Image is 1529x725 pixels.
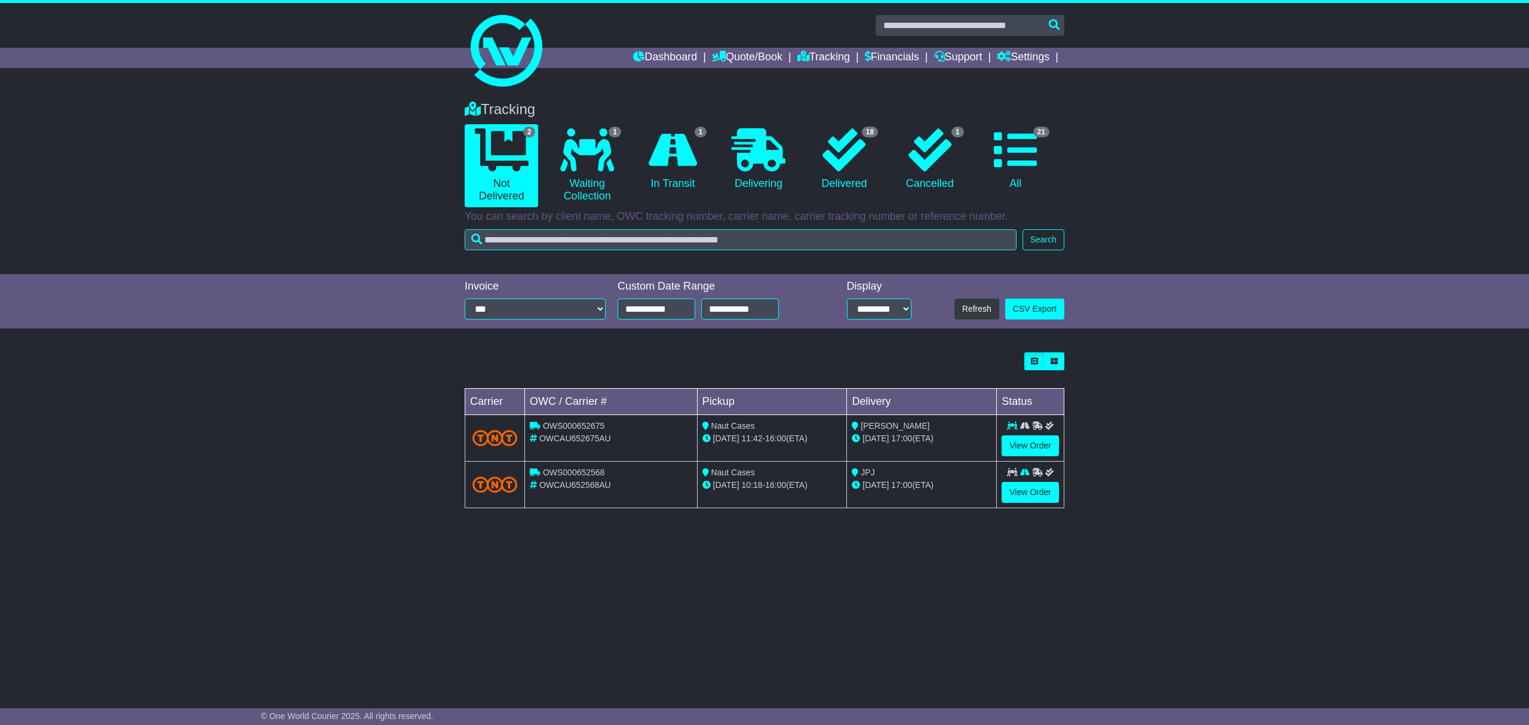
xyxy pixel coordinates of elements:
span: OWS000652568 [543,468,605,477]
a: View Order [1002,482,1059,503]
a: Settings [997,48,1049,68]
span: 1 [609,127,621,137]
span: Naut Cases [711,468,755,477]
a: View Order [1002,435,1059,456]
span: OWCAU652568AU [539,480,611,490]
div: - (ETA) [702,432,842,445]
td: Status [997,389,1064,415]
img: TNT_Domestic.png [472,430,517,446]
span: [PERSON_NAME] [861,421,929,431]
span: [DATE] [713,434,739,443]
a: Support [934,48,983,68]
a: Dashboard [633,48,697,68]
span: 1 [695,127,707,137]
div: - (ETA) [702,479,842,491]
div: Tracking [459,101,1070,118]
a: 1 In Transit [636,124,710,195]
span: [DATE] [862,434,889,443]
div: Custom Date Range [618,280,809,293]
a: Delivering [721,124,795,195]
td: Carrier [465,389,525,415]
a: Financials [865,48,919,68]
td: Pickup [697,389,847,415]
span: OWS000652675 [543,421,605,431]
span: 17:00 [891,480,912,490]
a: 1 Cancelled [893,124,966,195]
span: 1 [951,127,964,137]
span: JPJ [861,468,874,477]
button: Refresh [954,299,999,320]
span: 2 [523,127,536,137]
div: Display [847,280,911,293]
a: CSV Export [1005,299,1064,320]
span: Naut Cases [711,421,755,431]
span: 16:00 [765,434,786,443]
span: [DATE] [862,480,889,490]
td: Delivery [847,389,997,415]
div: (ETA) [852,432,991,445]
img: TNT_Domestic.png [472,477,517,493]
div: Invoice [465,280,606,293]
div: (ETA) [852,479,991,491]
span: 16:00 [765,480,786,490]
button: Search [1023,229,1064,250]
a: 21 All [979,124,1052,195]
a: 1 Waiting Collection [550,124,624,207]
span: 17:00 [891,434,912,443]
span: 18 [862,127,878,137]
span: OWCAU652675AU [539,434,611,443]
a: Quote/Book [712,48,782,68]
p: You can search by client name, OWC tracking number, carrier name, carrier tracking number or refe... [465,210,1064,223]
a: Tracking [797,48,850,68]
span: [DATE] [713,480,739,490]
span: © One World Courier 2025. All rights reserved. [261,711,434,721]
span: 11:42 [742,434,763,443]
a: 18 Delivered [808,124,881,195]
span: 10:18 [742,480,763,490]
span: 21 [1033,127,1049,137]
a: 2 Not Delivered [465,124,538,207]
td: OWC / Carrier # [525,389,698,415]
